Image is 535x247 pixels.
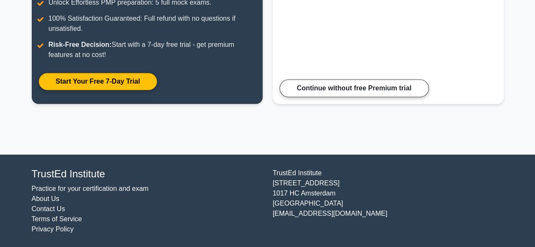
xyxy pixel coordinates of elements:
a: Terms of Service [32,215,82,223]
div: TrustEd Institute [STREET_ADDRESS] 1017 HC Amsterdam [GEOGRAPHIC_DATA] [EMAIL_ADDRESS][DOMAIN_NAME] [268,168,509,234]
a: Practice for your certification and exam [32,185,149,192]
a: About Us [32,195,60,202]
a: Continue without free Premium trial [280,79,429,97]
a: Contact Us [32,205,65,212]
a: Start Your Free 7-Day Trial [38,73,157,90]
a: Privacy Policy [32,225,74,233]
h4: TrustEd Institute [32,168,263,180]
